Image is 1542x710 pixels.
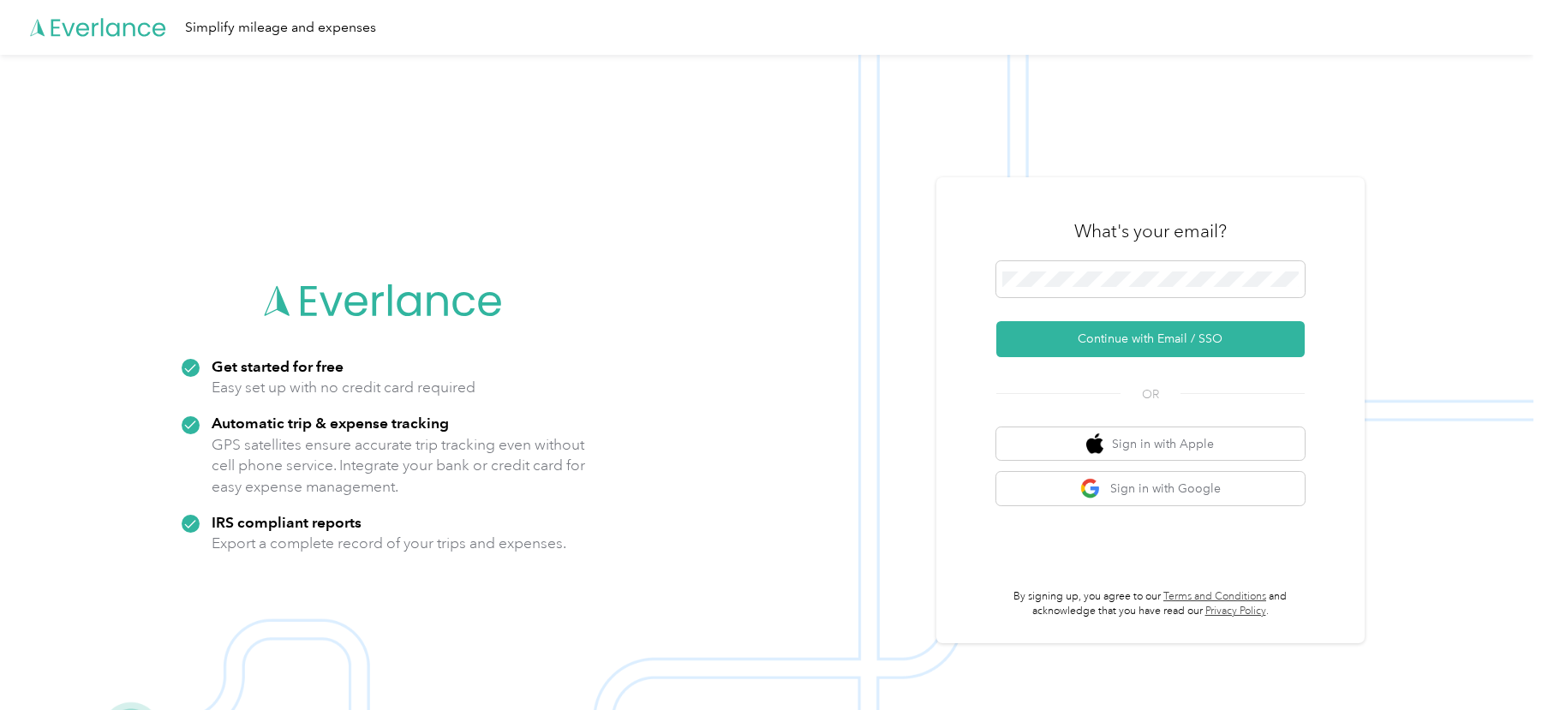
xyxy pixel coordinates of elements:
[212,414,449,432] strong: Automatic trip & expense tracking
[1205,605,1266,618] a: Privacy Policy
[212,533,566,554] p: Export a complete record of your trips and expenses.
[996,589,1305,619] p: By signing up, you agree to our and acknowledge that you have read our .
[1074,219,1227,243] h3: What's your email?
[1080,478,1102,499] img: google logo
[1121,385,1180,403] span: OR
[996,472,1305,505] button: google logoSign in with Google
[212,434,586,498] p: GPS satellites ensure accurate trip tracking even without cell phone service. Integrate your bank...
[996,427,1305,461] button: apple logoSign in with Apple
[185,17,376,39] div: Simplify mileage and expenses
[1086,433,1103,455] img: apple logo
[212,513,362,531] strong: IRS compliant reports
[1446,614,1542,710] iframe: Everlance-gr Chat Button Frame
[212,377,475,398] p: Easy set up with no credit card required
[212,357,344,375] strong: Get started for free
[996,321,1305,357] button: Continue with Email / SSO
[1163,590,1266,603] a: Terms and Conditions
